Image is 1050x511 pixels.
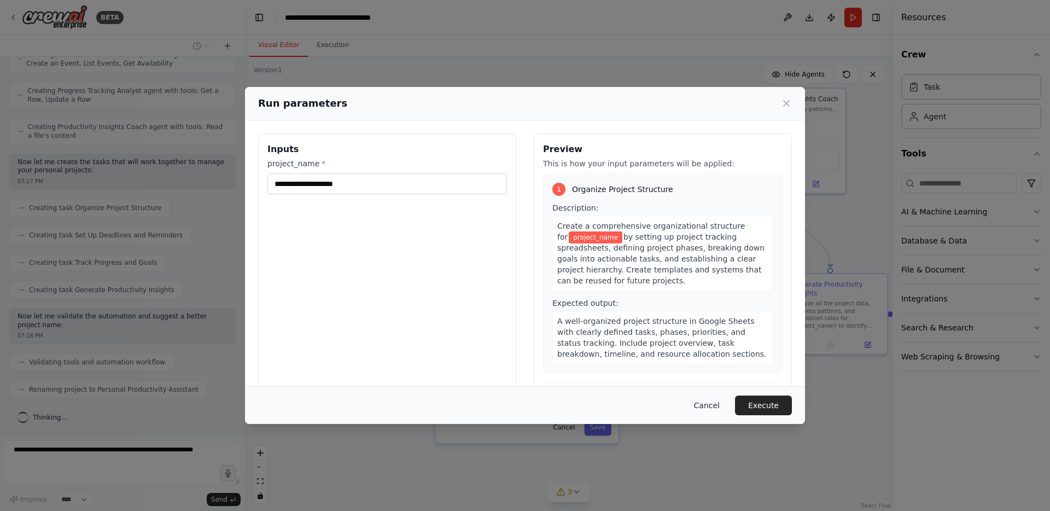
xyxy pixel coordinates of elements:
[735,396,792,415] button: Execute
[258,96,347,111] h2: Run parameters
[552,183,565,196] div: 1
[557,222,745,241] span: Create a comprehensive organizational structure for
[552,204,598,212] span: Description:
[572,184,673,195] span: Organize Project Structure
[557,317,767,358] span: A well-organized project structure in Google Sheets with clearly defined tasks, phases, prioritie...
[685,396,728,415] button: Cancel
[543,158,783,169] p: This is how your input parameters will be applied:
[569,231,622,243] span: Variable: project_name
[552,299,619,307] span: Expected output:
[267,158,507,169] label: project_name
[267,143,507,156] h3: Inputs
[543,143,783,156] h3: Preview
[557,233,765,285] span: by setting up project tracking spreadsheets, defining project phases, breaking down goals into ac...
